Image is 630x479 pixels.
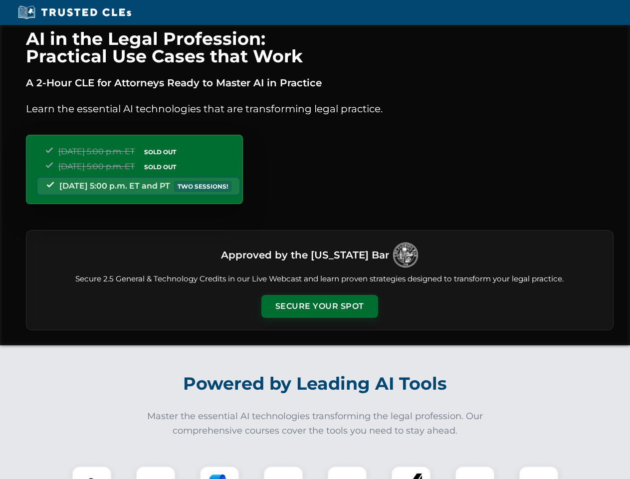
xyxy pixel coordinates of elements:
p: A 2-Hour CLE for Attorneys Ready to Master AI in Practice [26,75,614,91]
span: [DATE] 5:00 p.m. ET [58,162,135,171]
p: Secure 2.5 General & Technology Credits in our Live Webcast and learn proven strategies designed ... [38,273,601,285]
span: SOLD OUT [141,162,180,172]
button: Secure Your Spot [261,295,378,318]
h2: Powered by Leading AI Tools [39,366,592,401]
p: Learn the essential AI technologies that are transforming legal practice. [26,101,614,117]
h1: AI in the Legal Profession: Practical Use Cases that Work [26,30,614,65]
p: Master the essential AI technologies transforming the legal profession. Our comprehensive courses... [141,409,490,438]
span: [DATE] 5:00 p.m. ET [58,147,135,156]
img: Logo [393,242,418,267]
h3: Approved by the [US_STATE] Bar [221,246,389,264]
span: SOLD OUT [141,147,180,157]
img: Trusted CLEs [15,5,134,20]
